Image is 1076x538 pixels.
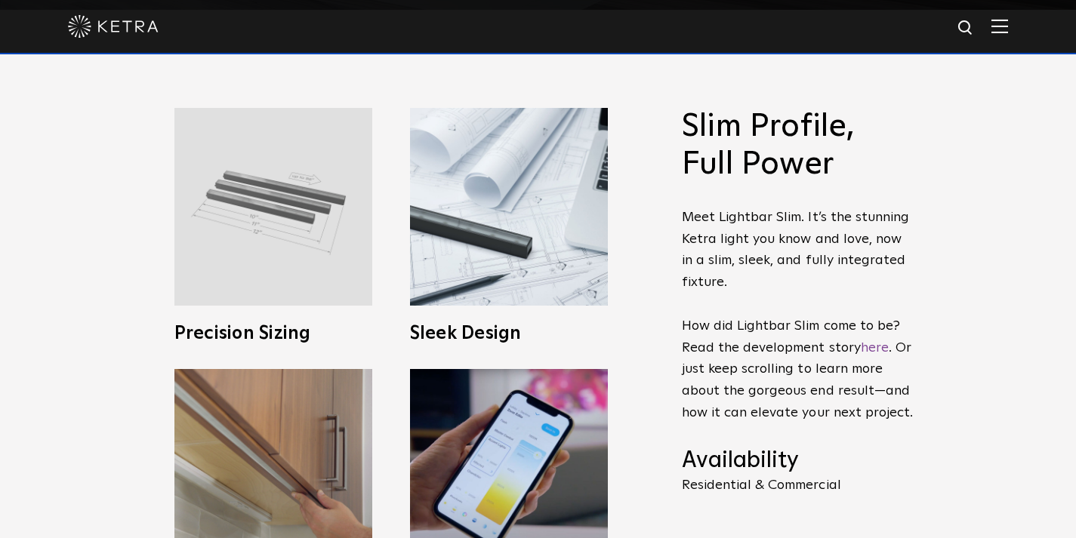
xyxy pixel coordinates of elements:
img: ketra-logo-2019-white [68,15,159,38]
a: here [861,341,889,355]
p: Residential & Commercial [682,478,916,492]
h4: Availability [682,447,916,475]
img: Hamburger%20Nav.svg [991,19,1008,33]
p: Meet Lightbar Slim. It’s the stunning Ketra light you know and love, now in a slim, sleek, and fu... [682,207,916,424]
img: search icon [957,19,976,38]
h2: Slim Profile, Full Power [682,108,916,184]
img: L30_SlimProfile [410,108,608,306]
h3: Sleek Design [410,324,608,343]
h3: Precision Sizing [174,324,372,343]
img: L30_Custom_Length_Black-2 [174,108,372,306]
